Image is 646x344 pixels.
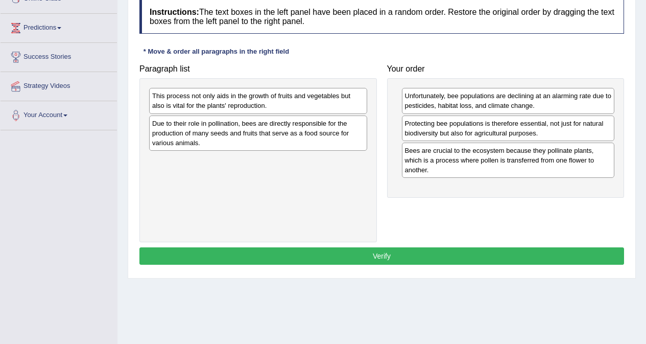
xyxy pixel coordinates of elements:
[387,64,625,74] h4: Your order
[1,14,117,39] a: Predictions
[139,247,624,265] button: Verify
[1,43,117,68] a: Success Stories
[402,116,615,141] div: Protecting bee populations is therefore essential, not just for natural biodiversity but also for...
[149,116,367,151] div: Due to their role in pollination, bees are directly responsible for the production of many seeds ...
[402,88,615,113] div: Unfortunately, bee populations are declining at an alarming rate due to pesticides, habitat loss,...
[149,88,367,113] div: This process not only aids in the growth of fruits and vegetables but also is vital for the plant...
[150,8,199,16] b: Instructions:
[1,72,117,98] a: Strategy Videos
[139,47,293,56] div: * Move & order all paragraphs in the right field
[139,64,377,74] h4: Paragraph list
[402,143,615,178] div: Bees are crucial to the ecosystem because they pollinate plants, which is a process where pollen ...
[1,101,117,127] a: Your Account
